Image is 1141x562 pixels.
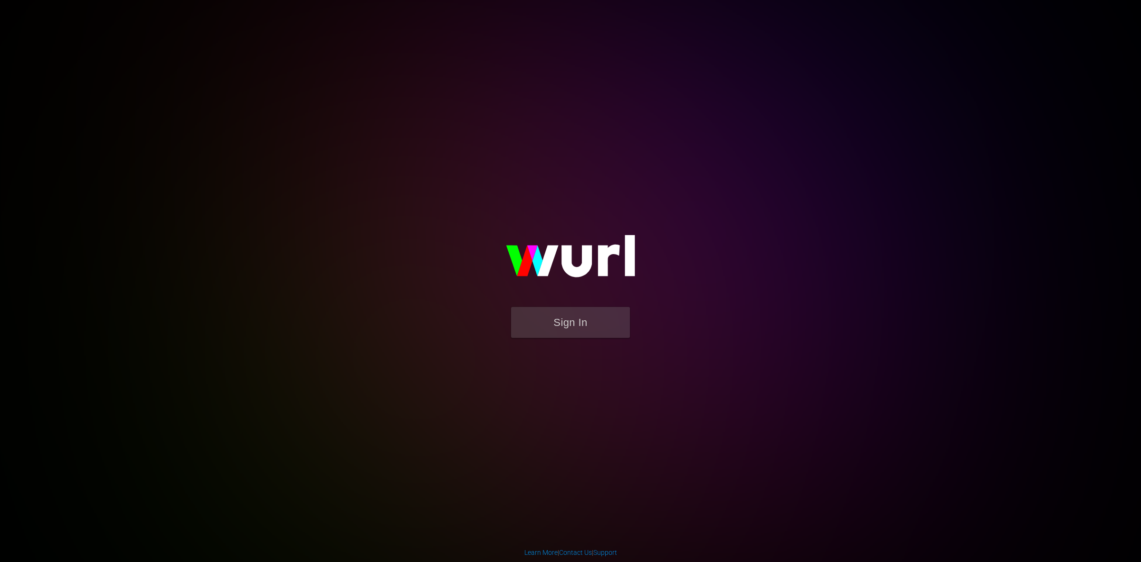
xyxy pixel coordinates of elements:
[593,549,617,556] a: Support
[475,215,666,307] img: wurl-logo-on-black-223613ac3d8ba8fe6dc639794a292ebdb59501304c7dfd60c99c58986ef67473.svg
[524,548,617,557] div: | |
[511,307,630,338] button: Sign In
[524,549,558,556] a: Learn More
[559,549,592,556] a: Contact Us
